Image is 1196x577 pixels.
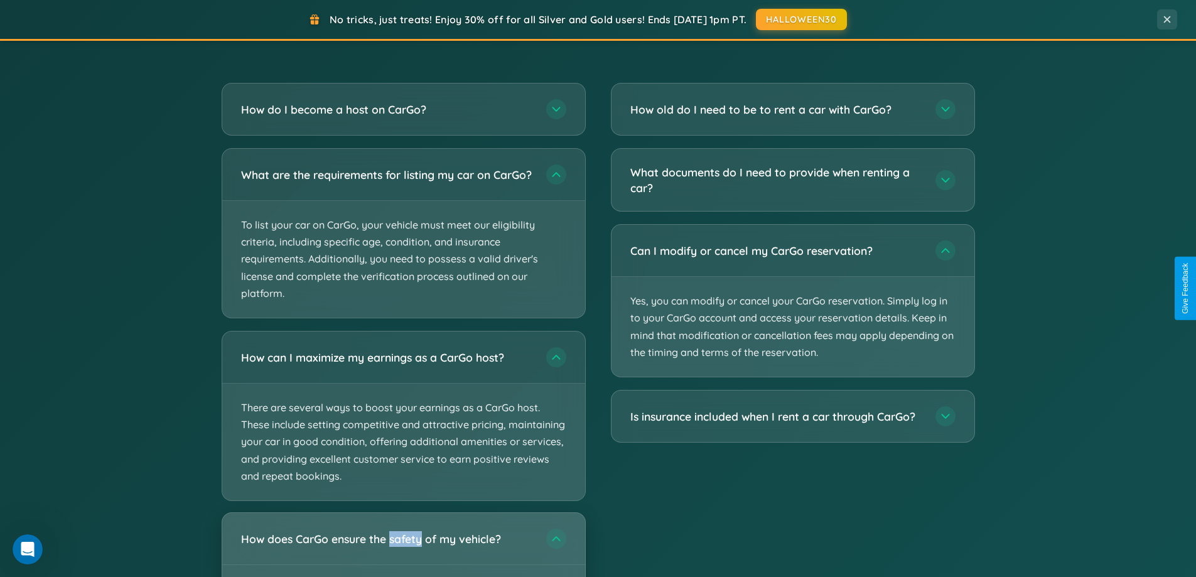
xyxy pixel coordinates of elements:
h3: How can I maximize my earnings as a CarGo host? [241,350,534,365]
p: To list your car on CarGo, your vehicle must meet our eligibility criteria, including specific ag... [222,201,585,318]
div: Give Feedback [1181,263,1190,314]
span: No tricks, just treats! Enjoy 30% off for all Silver and Gold users! Ends [DATE] 1pm PT. [330,13,746,26]
iframe: Intercom live chat [13,534,43,564]
button: HALLOWEEN30 [756,9,847,30]
h3: What documents do I need to provide when renting a car? [630,164,923,195]
h3: What are the requirements for listing my car on CarGo? [241,167,534,183]
h3: Can I modify or cancel my CarGo reservation? [630,243,923,259]
p: There are several ways to boost your earnings as a CarGo host. These include setting competitive ... [222,384,585,500]
h3: How do I become a host on CarGo? [241,102,534,117]
h3: Is insurance included when I rent a car through CarGo? [630,409,923,424]
p: Yes, you can modify or cancel your CarGo reservation. Simply log in to your CarGo account and acc... [611,277,974,377]
h3: How does CarGo ensure the safety of my vehicle? [241,531,534,547]
h3: How old do I need to be to rent a car with CarGo? [630,102,923,117]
